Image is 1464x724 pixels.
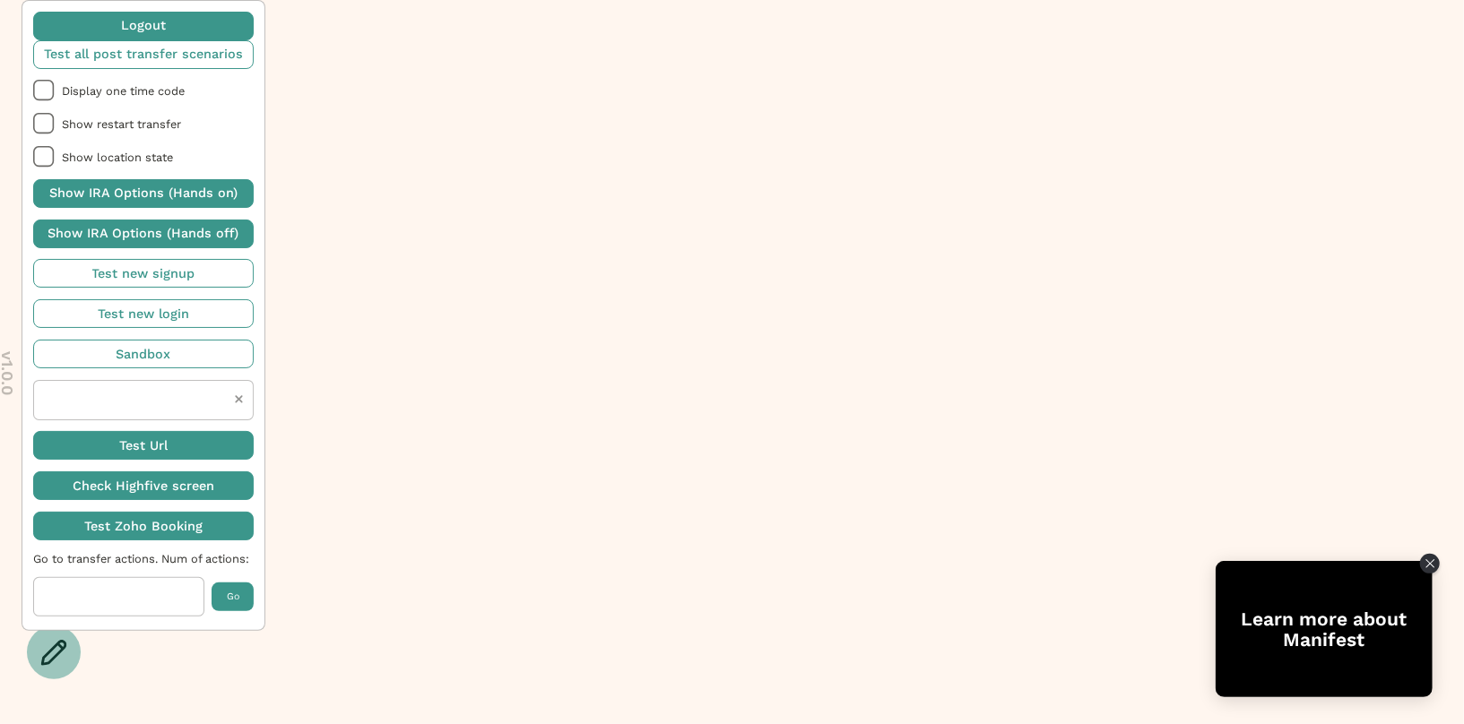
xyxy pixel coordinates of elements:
span: Go to transfer actions. Num of actions: [33,552,254,565]
button: Test new signup [33,259,254,288]
li: Show location state [33,146,254,168]
li: Display one time code [33,80,254,101]
div: Close Tolstoy widget [1420,554,1440,573]
span: Display one time code [62,84,254,98]
button: Sandbox [33,340,254,368]
button: Logout [33,12,254,40]
button: Show IRA Options (Hands off) [33,220,254,248]
span: Show location state [62,151,254,164]
button: Test Zoho Booking [33,512,254,540]
button: Test new login [33,299,254,328]
li: Show restart transfer [33,113,254,134]
button: Test all post transfer scenarios [33,40,254,69]
div: Open Tolstoy [1216,561,1433,697]
button: Test Url [33,431,254,460]
button: Show IRA Options (Hands on) [33,179,254,208]
div: Open Tolstoy widget [1216,561,1433,697]
div: Learn more about Manifest [1216,608,1433,650]
span: Show restart transfer [62,117,254,131]
button: Check Highfive screen [33,471,254,500]
div: Tolstoy bubble widget [1216,561,1433,697]
button: Go [212,582,254,611]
